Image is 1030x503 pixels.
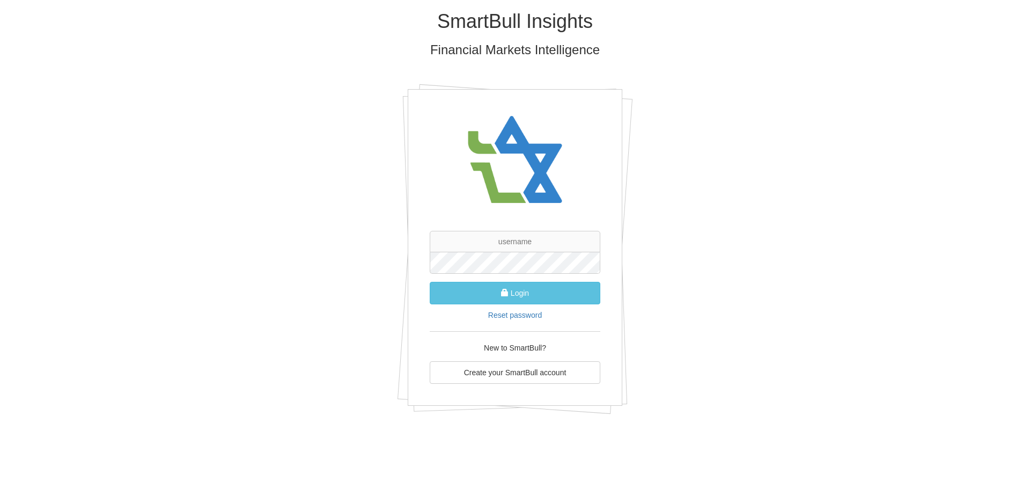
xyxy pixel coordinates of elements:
[484,344,546,352] span: New to SmartBull?
[430,282,600,304] button: Login
[201,43,829,57] h3: Financial Markets Intelligence
[430,361,600,384] a: Create your SmartBull account
[461,106,569,215] img: avatar
[201,11,829,32] h1: SmartBull Insights
[430,231,600,252] input: username
[488,311,542,319] a: Reset password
